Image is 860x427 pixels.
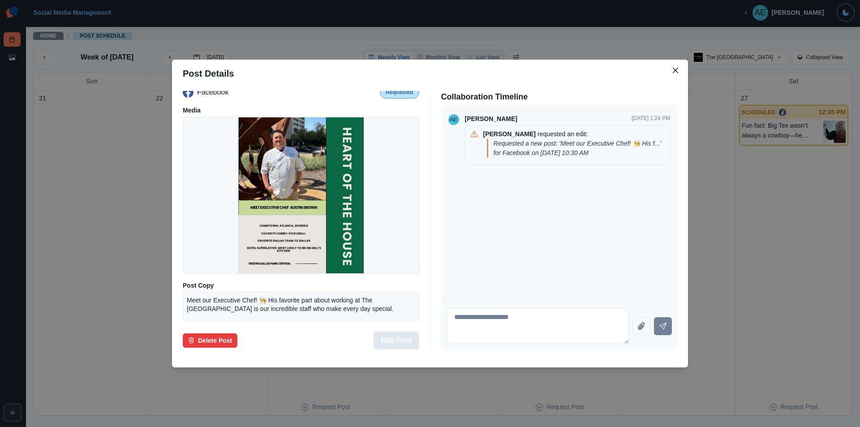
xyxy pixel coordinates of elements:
p: Meet our Executive Chef! 👨‍🍳 His favorite part about working at The [GEOGRAPHIC_DATA] is our incr... [187,296,415,339]
button: Close [668,63,683,78]
p: [DATE] 1:24 PM [632,114,670,124]
p: [PERSON_NAME] [465,114,517,124]
button: Send message [654,317,672,335]
button: Attach file [632,317,650,335]
button: Delete Post [183,333,237,348]
p: Requested [386,88,413,96]
p: Post Copy [183,281,419,290]
header: Post Details [172,60,688,87]
p: Requested a new post: 'Meet our Executive Chef! 👨‍🍳 His f...' for Facebook on [DATE] 10:30 AM [494,139,662,158]
div: Anastasia Elie [450,112,457,127]
p: requested an edit: [537,129,588,139]
img: bycipbs70mexbkhcd6ht [238,117,364,274]
button: Edit Post [374,332,419,349]
p: Collaboration Timeline [441,91,678,103]
p: Facebook [197,87,228,98]
p: [PERSON_NAME] [483,129,536,139]
p: Media [183,106,419,115]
